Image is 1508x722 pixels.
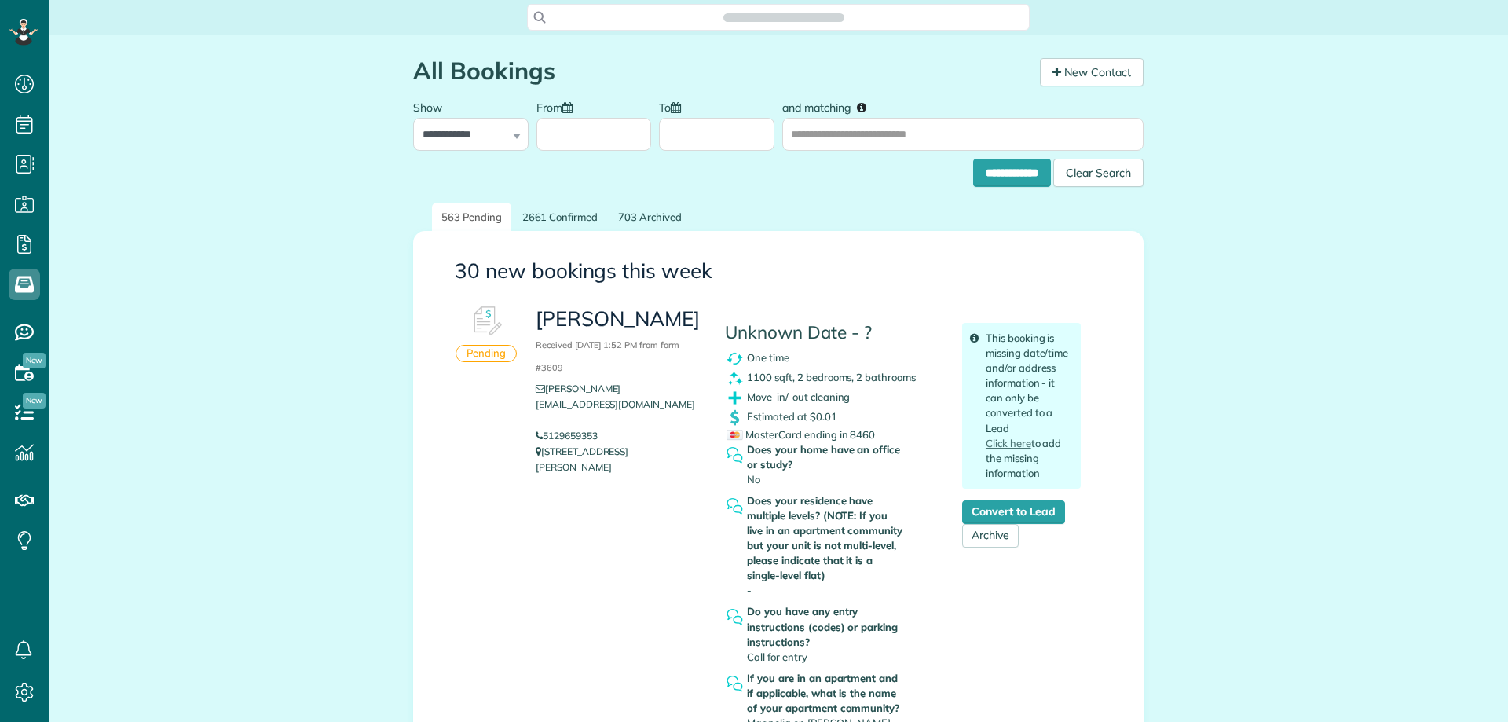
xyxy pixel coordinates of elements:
[1040,58,1144,86] a: New Contact
[1053,159,1144,187] div: Clear Search
[456,345,517,362] div: Pending
[747,371,916,383] span: 1100 sqft, 2 bedrooms, 2 bathrooms
[536,92,580,121] label: From
[747,604,906,649] strong: Do you have any entry instructions (codes) or parking instructions?
[747,473,760,486] span: No
[747,651,807,663] span: Call for entry
[747,671,906,716] strong: If you are in an apartment and if applicable, what is the name of your apartment community?
[747,390,850,403] span: Move-in/-out cleaning
[725,368,745,388] img: clean_symbol_icon-dd072f8366c07ea3eb8378bb991ecd12595f4b76d916a6f83395f9468ae6ecae.png
[747,351,789,364] span: One time
[725,607,745,627] img: question_symbol_icon-fa7b350da2b2fea416cef77984ae4cf4944ea5ab9e3d5925827a5d6b7129d3f6.png
[747,584,752,596] span: -
[455,260,1102,283] h3: 30 new bookings this week
[747,410,836,423] span: Estimated at $0.01
[536,383,695,426] a: [PERSON_NAME][EMAIL_ADDRESS][DOMAIN_NAME]
[463,298,510,345] img: Booking #596523
[725,388,745,408] img: extras_symbol_icon-f5f8d448bd4f6d592c0b405ff41d4b7d97c126065408080e4130a9468bdbe444.png
[747,493,906,583] strong: Does your residence have multiple levels? (NOTE: If you live in an apartment community but your u...
[727,428,875,441] span: MasterCard ending in 8460
[725,323,939,343] h4: Unknown Date - ?
[413,58,1028,84] h1: All Bookings
[986,437,1031,449] a: Click here
[725,674,745,694] img: question_symbol_icon-fa7b350da2b2fea416cef77984ae4cf4944ea5ab9e3d5925827a5d6b7129d3f6.png
[609,203,691,232] a: 703 Archived
[739,9,828,25] span: Search ZenMaid…
[536,430,598,442] a: 5129659353
[23,393,46,409] span: New
[962,323,1081,489] div: This booking is missing date/time and/or address information - it can only be converted to a Lead...
[725,497,745,516] img: question_symbol_icon-fa7b350da2b2fea416cef77984ae4cf4944ea5ab9e3d5925827a5d6b7129d3f6.png
[782,92,877,121] label: and matching
[962,500,1065,524] a: Convert to Lead
[659,92,689,121] label: To
[962,524,1019,548] a: Archive
[725,408,745,427] img: dollar_symbol_icon-bd8a6898b2649ec353a9eba708ae97d8d7348bddd7d2aed9b7e4bf5abd9f4af5.png
[747,442,906,472] strong: Does your home have an office or study?
[725,349,745,368] img: recurrence_symbol_icon-7cc721a9f4fb8f7b0289d3d97f09a2e367b638918f1a67e51b1e7d8abe5fb8d8.png
[1053,161,1144,174] a: Clear Search
[536,308,701,376] h3: [PERSON_NAME]
[725,445,745,465] img: question_symbol_icon-fa7b350da2b2fea416cef77984ae4cf4944ea5ab9e3d5925827a5d6b7129d3f6.png
[536,339,679,373] small: Received [DATE] 1:52 PM from form #3609
[513,203,607,232] a: 2661 Confirmed
[23,353,46,368] span: New
[536,444,701,475] p: [STREET_ADDRESS][PERSON_NAME]
[432,203,511,232] a: 563 Pending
